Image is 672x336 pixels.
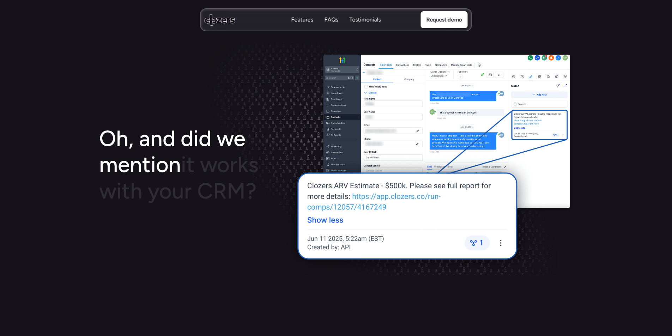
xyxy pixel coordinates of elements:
a: TestimonialsTestimonials [350,16,381,24]
a: FAQsFAQs [325,16,338,24]
a: Request demo [420,11,467,28]
a: FeaturesFeatures [291,16,313,24]
p: FAQs [325,16,338,24]
h1: it works with your CRM? [99,126,268,204]
p: FAQs [325,24,338,31]
p: Features [291,16,313,24]
span: Oh, and did we mention [99,125,251,178]
p: Testimonials [350,24,381,31]
p: Request demo [426,15,462,24]
p: Testimonials [350,16,381,24]
p: Features [291,24,313,31]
